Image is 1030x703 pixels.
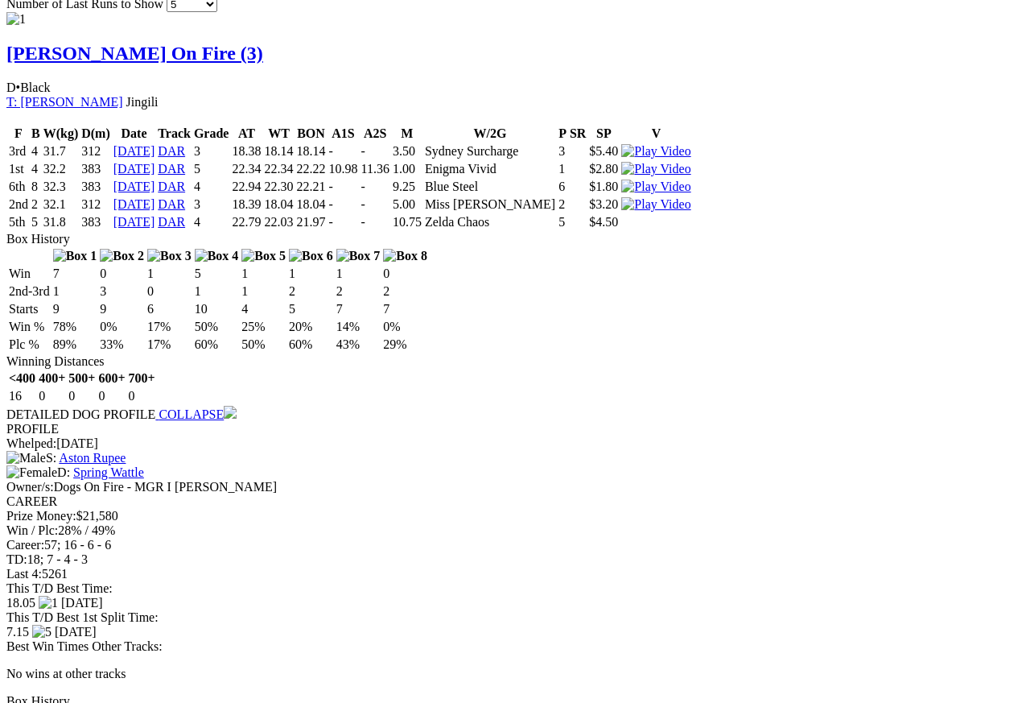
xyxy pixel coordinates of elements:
td: Win [8,266,51,282]
td: - [360,196,389,213]
td: 1st [8,161,29,177]
a: Spring Wattle [73,465,144,479]
th: WT [263,126,294,142]
td: 5 [193,161,230,177]
img: 1 [39,596,58,610]
td: 22.34 [231,161,262,177]
td: 2nd-3rd [8,283,51,300]
td: 1 [288,266,334,282]
span: • [16,81,21,94]
td: 17% [146,337,192,353]
td: 9 [52,301,98,317]
td: - [328,179,358,195]
div: Box History [6,232,1024,246]
th: SR [569,126,587,142]
img: Female [6,465,57,480]
td: $3.20 [588,196,619,213]
td: Starts [8,301,51,317]
a: View replay [621,162,690,176]
td: - [328,196,358,213]
td: 32.1 [43,196,80,213]
td: Blue Steel [424,179,556,195]
td: $1.80 [588,179,619,195]
td: 29% [382,337,428,353]
a: Aston Rupee [59,451,126,465]
a: [DATE] [113,215,155,229]
td: 3.50 [392,143,422,159]
img: Box 8 [383,249,427,263]
td: 6 [558,179,567,195]
td: 3 [99,283,145,300]
img: Box 7 [336,249,381,263]
td: 1.00 [392,161,422,177]
td: 60% [194,337,240,353]
td: 22.21 [295,179,326,195]
td: 2 [382,283,428,300]
div: CAREER [6,494,1024,509]
td: 2 [288,283,334,300]
td: 78% [52,319,98,335]
span: 7.15 [6,625,29,639]
div: $21,580 [6,509,1024,523]
span: [DATE] [55,625,97,639]
span: 18.05 [6,596,35,610]
div: Winning Distances [6,354,1024,369]
td: 6 [146,301,192,317]
th: W/2G [424,126,556,142]
span: COLLAPSE [159,407,224,421]
div: Dogs On Fire - MGR I [PERSON_NAME] [6,480,1024,494]
td: 10 [194,301,240,317]
a: DAR [158,197,185,211]
td: 32.2 [43,161,80,177]
span: Last 4: [6,567,42,581]
td: 60% [288,337,334,353]
td: 31.7 [43,143,80,159]
img: Box 3 [147,249,192,263]
a: DAR [158,180,185,193]
th: <400 [8,370,36,387]
th: D(m) [80,126,111,142]
td: 18.04 [295,196,326,213]
th: AT [231,126,262,142]
td: 312 [80,196,111,213]
td: 4 [31,143,41,159]
td: 5 [31,214,41,230]
td: 6th [8,179,29,195]
span: Prize Money: [6,509,76,523]
td: 89% [52,337,98,353]
td: 0 [97,388,126,404]
td: 43% [336,337,381,353]
td: 0 [382,266,428,282]
div: 5261 [6,567,1024,581]
td: - [360,214,389,230]
td: 31.8 [43,214,80,230]
a: DAR [158,215,185,229]
th: BON [295,126,326,142]
a: COLLAPSE [155,407,237,421]
td: 22.79 [231,214,262,230]
th: F [8,126,29,142]
td: 22.03 [263,214,294,230]
td: 22.30 [263,179,294,195]
td: 9 [99,301,145,317]
td: $2.80 [588,161,619,177]
img: Play Video [621,162,690,176]
a: [PERSON_NAME] On Fire (3) [6,43,263,64]
td: 1 [241,283,286,300]
th: V [620,126,691,142]
th: 700+ [128,370,156,387]
td: 3 [193,196,230,213]
td: 0 [38,388,66,404]
td: 0 [99,266,145,282]
div: PROFILE [6,422,1024,436]
span: Career: [6,538,44,552]
td: 2 [31,196,41,213]
td: 20% [288,319,334,335]
td: 1 [52,283,98,300]
th: 600+ [97,370,126,387]
td: 18.39 [231,196,262,213]
td: $4.50 [588,214,619,230]
td: 33% [99,337,145,353]
td: - [328,214,358,230]
td: 5 [194,266,240,282]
